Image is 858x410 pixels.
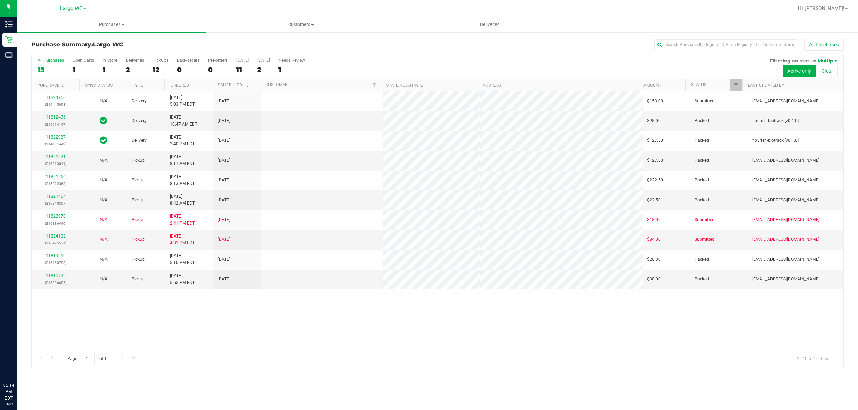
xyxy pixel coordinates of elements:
p: (316340307) [36,200,75,207]
span: Not Applicable [100,158,108,163]
span: [DATE] [218,117,230,124]
span: Submitted [695,216,715,223]
inline-svg: Reports [5,51,13,59]
a: 11822987 [46,135,66,140]
a: Filter [730,79,742,91]
span: Submitted [695,236,715,243]
span: [DATE] [218,177,230,184]
span: Purchases [17,21,206,28]
a: Scheduled [218,82,250,87]
div: Deliveries [126,58,144,63]
span: 1 - 10 of 10 items [791,353,836,364]
p: (316250783) [36,259,75,266]
a: 11823078 [46,214,66,219]
a: 11812436 [46,115,66,120]
span: flourish-biotrack [v0.1.0] [752,137,799,144]
a: 11821266 [46,174,66,179]
button: Active only [783,65,816,77]
button: All Purchases [804,39,844,51]
button: N/A [100,236,108,243]
h3: Purchase Summary: [31,41,302,48]
span: Delivery [132,137,147,144]
span: Pickup [132,197,145,204]
inline-svg: Retail [5,36,13,43]
button: N/A [100,157,108,164]
span: $20.30 [647,256,661,263]
span: [EMAIL_ADDRESS][DOMAIN_NAME] [752,177,819,184]
span: [DATE] 8:11 AM EDT [170,154,195,167]
span: [DATE] 2:40 PM EDT [170,134,195,147]
div: Pre-orders [208,58,228,63]
span: Not Applicable [100,217,108,222]
a: Deliveries [395,17,585,32]
a: Type [133,83,143,88]
input: Search Purchase ID, Original ID, State Registry ID or Customer Name... [654,39,797,50]
a: 11824132 [46,234,66,239]
span: In Sync [100,135,107,145]
p: 08/21 [3,401,14,407]
div: Back-orders [177,58,199,63]
span: [DATE] [218,98,230,105]
a: Sync Status [85,83,113,88]
span: $127.80 [647,157,663,164]
span: $22.50 [647,197,661,204]
div: [DATE] [257,58,270,63]
div: 12 [153,66,168,74]
span: Pickup [132,256,145,263]
span: [EMAIL_ADDRESS][DOMAIN_NAME] [752,157,819,164]
div: [DATE] [236,58,249,63]
span: [DATE] [218,197,230,204]
span: flourish-biotrack [v0.1.0] [752,117,799,124]
span: Packed [695,256,709,263]
span: [EMAIL_ADDRESS][DOMAIN_NAME] [752,98,819,105]
span: Customers [207,21,395,28]
div: 2 [126,66,144,74]
span: Largo WC [60,5,83,11]
span: [DATE] 5:55 PM EDT [170,272,195,286]
p: (314131442) [36,141,75,147]
span: [DATE] 4:31 PM EDT [170,233,195,246]
span: Packed [695,137,709,144]
span: Not Applicable [100,276,108,281]
span: Largo WC [93,41,123,48]
p: (316313041) [36,160,75,167]
a: 11821221 [46,154,66,159]
span: $153.00 [647,98,663,105]
span: Pickup [132,216,145,223]
button: N/A [100,256,108,263]
p: (316322363) [36,180,75,187]
iframe: Resource center [7,353,29,374]
span: [DATE] [218,157,230,164]
a: 11824756 [46,95,66,100]
span: Packed [695,276,709,282]
p: (316386440) [36,220,75,227]
a: Ordered [171,83,189,88]
span: Not Applicable [100,237,108,242]
a: Purchases [17,17,206,32]
span: [EMAIL_ADDRESS][DOMAIN_NAME] [752,276,819,282]
span: [DATE] [218,276,230,282]
span: [DATE] [218,256,230,263]
button: N/A [100,177,108,184]
span: Deliveries [470,21,509,28]
div: In Store [103,58,117,63]
span: Multiple [818,58,838,64]
span: Pickup [132,236,145,243]
a: 11819510 [46,253,66,258]
iframe: Resource center unread badge [21,352,30,360]
span: Filtering on status: [770,58,816,64]
span: Packed [695,157,709,164]
span: Not Applicable [100,257,108,262]
span: [DATE] [218,236,230,243]
div: Open Carts [73,58,94,63]
span: [EMAIL_ADDRESS][DOMAIN_NAME] [752,216,819,223]
div: PickUps [153,58,168,63]
div: All Purchases [38,58,64,63]
div: 1 [278,66,305,74]
div: 1 [73,66,94,74]
th: Address [477,79,638,91]
span: $84.00 [647,236,661,243]
span: Pickup [132,157,145,164]
div: 2 [257,66,270,74]
a: Customers [206,17,395,32]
